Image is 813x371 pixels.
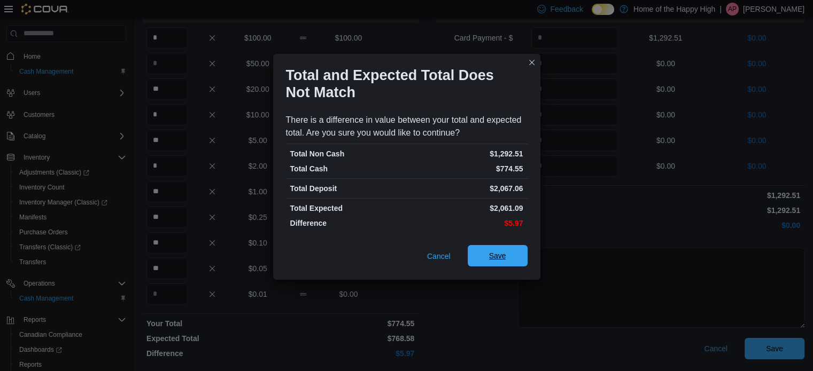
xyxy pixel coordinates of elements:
[427,251,451,262] span: Cancel
[286,114,528,139] div: There is a difference in value between your total and expected total. Are you sure you would like...
[409,218,523,228] p: $5.97
[409,163,523,174] p: $774.55
[489,250,506,261] span: Save
[409,148,523,159] p: $1,292.51
[423,246,455,267] button: Cancel
[409,183,523,194] p: $2,067.06
[468,245,528,266] button: Save
[290,218,405,228] p: Difference
[290,203,405,214] p: Total Expected
[290,148,405,159] p: Total Non Cash
[290,163,405,174] p: Total Cash
[525,56,538,69] button: Closes this modal window
[290,183,405,194] p: Total Deposit
[409,203,523,214] p: $2,061.09
[286,67,519,101] h1: Total and Expected Total Does Not Match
